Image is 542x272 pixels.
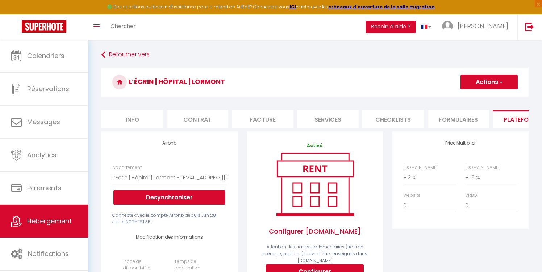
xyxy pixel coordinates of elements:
[465,192,477,199] label: VRBO
[101,110,163,128] li: Info
[458,21,508,31] span: [PERSON_NAME]
[289,4,296,10] a: ICI
[232,110,293,128] li: Facture
[105,14,141,40] a: Chercher
[28,249,69,258] span: Notifications
[22,20,66,33] img: Super Booking
[460,75,518,89] button: Actions
[101,48,529,61] a: Retourner vers
[442,21,453,32] img: ...
[297,110,359,128] li: Services
[328,4,435,10] a: créneaux d'ouverture de la salle migration
[111,22,135,30] span: Chercher
[27,51,64,60] span: Calendriers
[112,212,226,226] div: Connecté avec le compte Airbnb depuis Lun 28 Juillet 2025 18:12:19
[258,142,372,149] p: Activé
[167,110,228,128] li: Contrat
[428,110,489,128] li: Formulaires
[113,190,225,205] button: Desynchroniser
[362,110,424,128] li: Checklists
[27,84,69,93] span: Réservations
[437,14,517,40] a: ... [PERSON_NAME]
[27,183,61,192] span: Paiements
[123,235,216,240] h4: Modification des informations
[101,68,529,97] h3: L’Écrin | Hôpital | Lormont
[366,21,416,33] button: Besoin d'aide ?
[403,141,517,146] h4: Price Multiplier
[112,164,142,171] label: Appartement
[403,192,421,199] label: Website
[112,141,226,146] h4: Airbnb
[525,22,534,31] img: logout
[263,244,367,264] span: Attention : les frais supplémentaires (frais de ménage, caution...) doivent être renseignés dans ...
[27,216,72,226] span: Hébergement
[27,150,57,159] span: Analytics
[258,219,372,244] span: Configurer [DOMAIN_NAME]
[403,164,438,171] label: [DOMAIN_NAME]
[465,164,500,171] label: [DOMAIN_NAME]
[174,258,216,272] label: Temps de préparation
[27,117,60,126] span: Messages
[269,149,361,219] img: rent.png
[123,258,165,272] label: Plage de disponibilité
